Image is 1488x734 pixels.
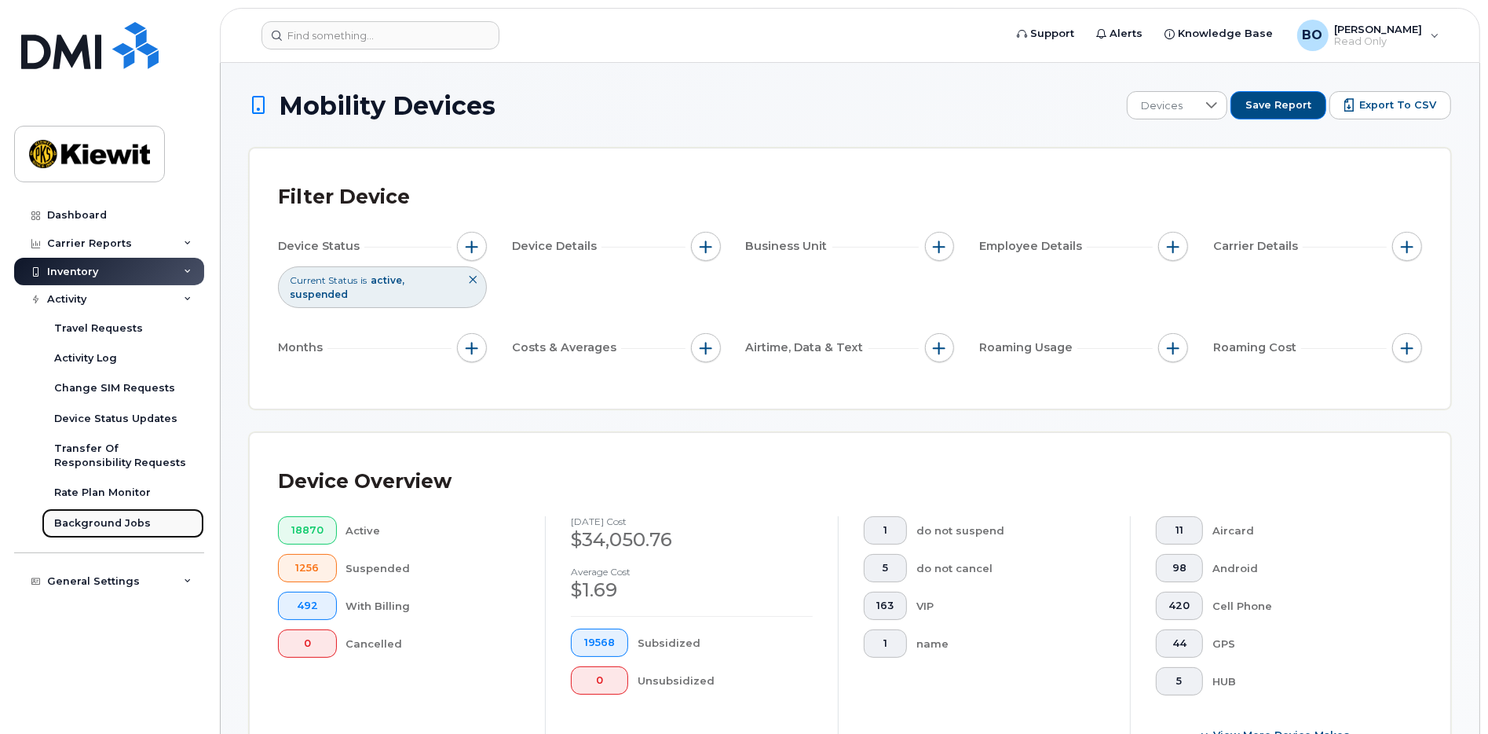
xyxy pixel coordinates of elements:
[512,339,621,356] span: Costs & Averages
[1169,600,1190,612] span: 420
[279,92,495,119] span: Mobility Devices
[584,674,615,687] span: 0
[638,666,813,695] div: Unsubsidized
[346,629,521,658] div: Cancelled
[1156,592,1204,620] button: 420
[291,524,324,537] span: 18870
[571,516,812,527] h4: [DATE] cost
[291,600,324,612] span: 492
[290,288,348,300] span: suspended
[1213,339,1301,356] span: Roaming Cost
[278,461,452,502] div: Device Overview
[979,339,1077,356] span: Roaming Usage
[916,554,1105,582] div: do not cancel
[278,592,337,620] button: 492
[864,554,908,582] button: 5
[638,629,813,657] div: Subsidized
[1213,238,1303,255] span: Carrier Details
[278,339,327,356] span: Months
[360,273,367,287] span: is
[876,562,894,574] span: 5
[746,339,868,356] span: Airtime, Data & Text
[346,592,521,620] div: With Billing
[1212,516,1397,545] div: Aircard
[876,637,894,650] span: 1
[1156,516,1204,545] button: 11
[278,516,337,545] button: 18870
[1156,554,1204,582] button: 98
[512,238,601,255] span: Device Details
[1212,667,1397,695] div: HUB
[864,629,908,658] button: 1
[278,177,410,218] div: Filter Device
[1245,98,1311,112] span: Save Report
[584,637,615,649] span: 19568
[571,577,812,604] div: $1.69
[291,637,324,650] span: 0
[1169,562,1190,574] span: 98
[291,562,324,574] span: 1256
[1169,637,1190,650] span: 44
[290,273,357,287] span: Current Status
[278,554,337,582] button: 1256
[746,238,832,255] span: Business Unit
[571,629,628,657] button: 19568
[916,629,1105,658] div: name
[346,516,521,545] div: Active
[371,274,404,286] span: active
[1169,675,1190,688] span: 5
[571,527,812,553] div: $34,050.76
[1128,92,1197,120] span: Devices
[1156,629,1204,658] button: 44
[1212,592,1397,620] div: Cell Phone
[916,592,1105,620] div: VIP
[876,600,894,612] span: 163
[571,567,812,577] h4: Average cost
[1359,98,1436,112] span: Export to CSV
[1420,666,1476,722] iframe: Messenger Launcher
[1169,524,1190,537] span: 11
[876,524,894,537] span: 1
[278,629,337,658] button: 0
[1212,629,1397,658] div: GPS
[864,592,908,620] button: 163
[864,516,908,545] button: 1
[916,516,1105,545] div: do not suspend
[1156,667,1204,695] button: 5
[1230,91,1326,119] button: Save Report
[346,554,521,582] div: Suspended
[979,238,1087,255] span: Employee Details
[571,666,628,695] button: 0
[1329,91,1451,119] button: Export to CSV
[1212,554,1397,582] div: Android
[278,238,364,255] span: Device Status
